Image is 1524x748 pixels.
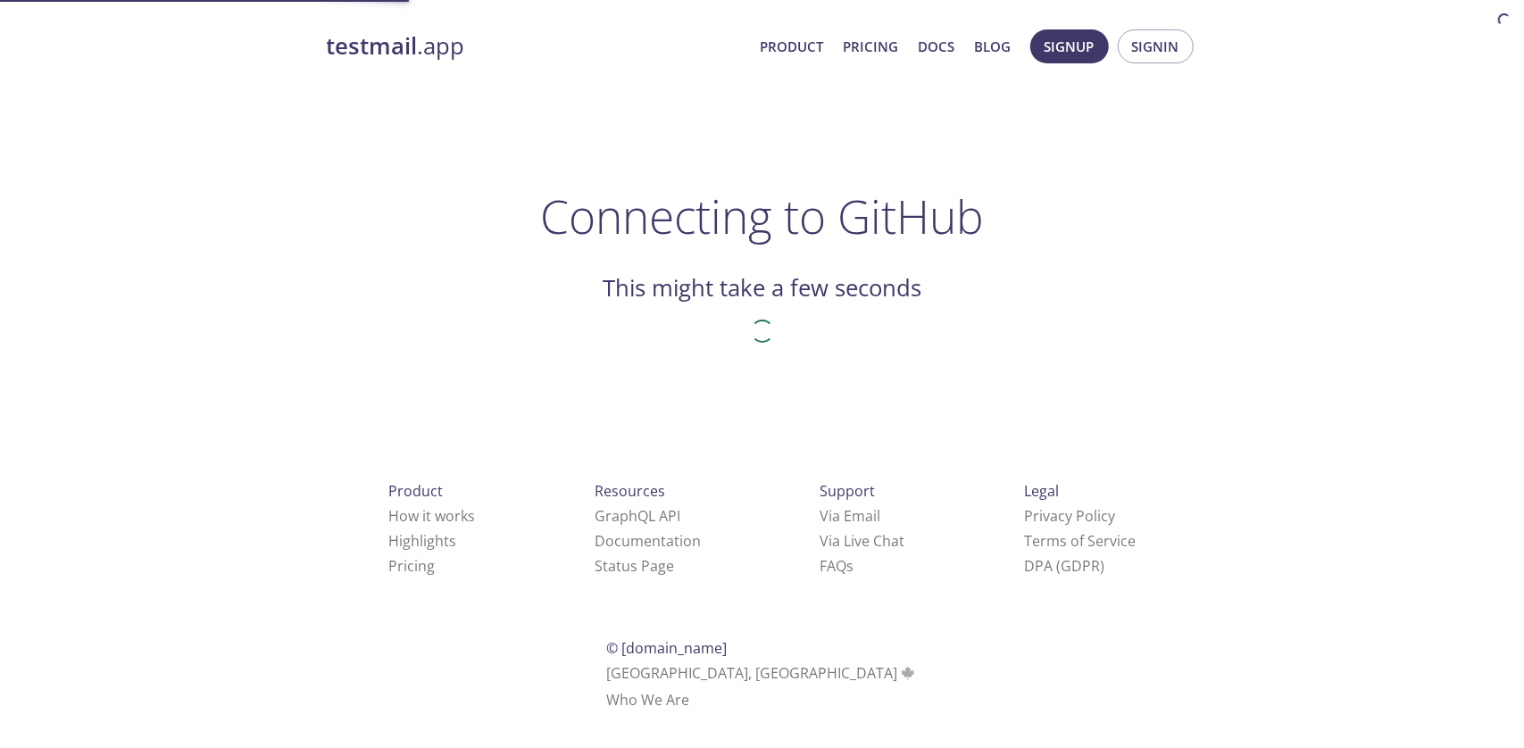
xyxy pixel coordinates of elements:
[388,506,475,526] a: How it works
[603,273,921,303] h2: This might take a few seconds
[1024,531,1136,551] a: Terms of Service
[540,189,984,243] h1: Connecting to GitHub
[1024,481,1059,501] span: Legal
[844,35,899,58] a: Pricing
[595,556,674,576] a: Status Page
[1024,556,1104,576] a: DPA (GDPR)
[606,663,918,683] span: [GEOGRAPHIC_DATA], [GEOGRAPHIC_DATA]
[761,35,824,58] a: Product
[1045,35,1095,58] span: Signup
[388,481,443,501] span: Product
[388,556,435,576] a: Pricing
[595,506,680,526] a: GraphQL API
[595,531,701,551] a: Documentation
[820,481,875,501] span: Support
[388,531,456,551] a: Highlights
[1030,29,1109,63] button: Signup
[820,506,880,526] a: Via Email
[820,531,904,551] a: Via Live Chat
[606,638,727,658] span: © [DOMAIN_NAME]
[975,35,1012,58] a: Blog
[1024,506,1115,526] a: Privacy Policy
[606,690,689,710] a: Who We Are
[595,481,665,501] span: Resources
[846,556,854,576] span: s
[327,30,418,62] strong: testmail
[1118,29,1194,63] button: Signin
[1132,35,1179,58] span: Signin
[820,556,854,576] a: FAQ
[919,35,955,58] a: Docs
[327,31,746,62] a: testmail.app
